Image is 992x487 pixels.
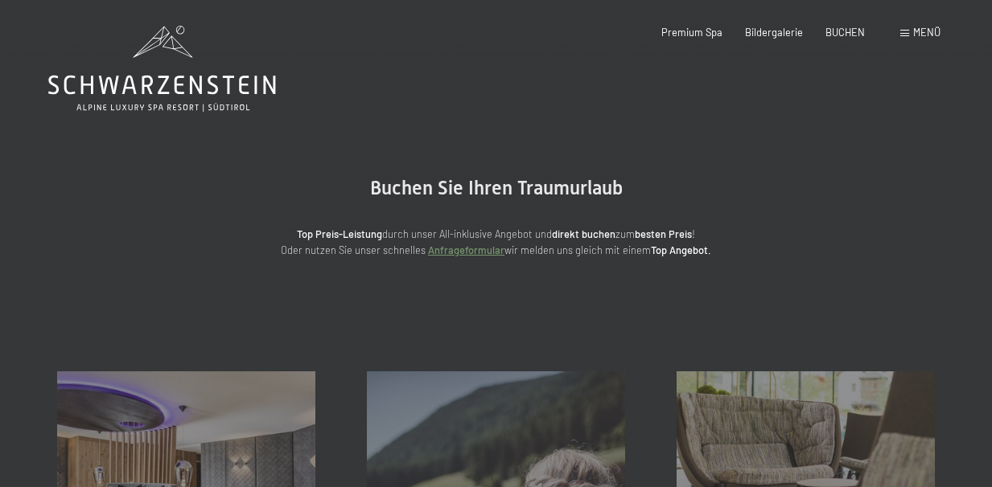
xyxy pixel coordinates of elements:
a: Bildergalerie [745,26,803,39]
strong: Top Preis-Leistung [297,227,382,240]
strong: Top Angebot. [651,243,711,256]
a: Anfrageformular [428,243,504,256]
a: BUCHEN [825,26,865,39]
span: Buchen Sie Ihren Traumurlaub [370,177,623,199]
span: Menü [913,26,941,39]
strong: direkt buchen [552,227,615,240]
p: durch unser All-inklusive Angebot und zum ! Oder nutzen Sie unser schnelles wir melden uns gleich... [175,226,818,259]
a: Premium Spa [661,26,722,39]
strong: besten Preis [635,227,692,240]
